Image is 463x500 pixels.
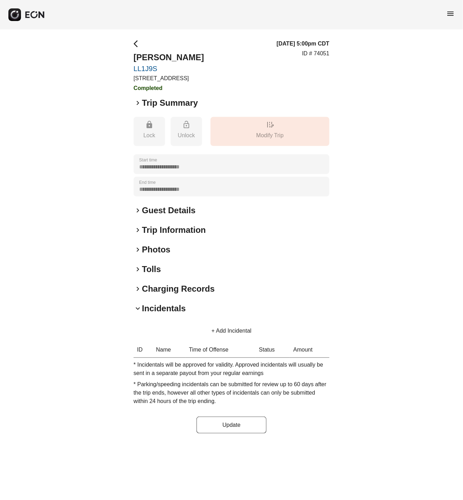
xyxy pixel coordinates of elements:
h2: [PERSON_NAME] [134,52,204,63]
span: arrow_back_ios [134,40,142,48]
h2: Guest Details [142,205,195,216]
p: ID # 74051 [302,49,329,58]
th: Amount [290,342,329,358]
span: keyboard_arrow_right [134,245,142,254]
h2: Trip Summary [142,97,198,109]
button: + Add Incidental [203,322,260,339]
span: keyboard_arrow_right [134,265,142,273]
h2: Charging Records [142,283,215,294]
h2: Tolls [142,264,161,275]
span: menu [446,9,455,18]
span: keyboard_arrow_right [134,206,142,215]
th: Status [256,342,290,358]
p: * Incidentals will be approved for validity. Approved incidentals will usually be sent in a separ... [134,361,329,377]
th: ID [134,342,152,358]
span: keyboard_arrow_right [134,99,142,107]
span: keyboard_arrow_down [134,304,142,313]
p: * Parking/speeding incidentals can be submitted for review up to 60 days after the trip ends, how... [134,380,329,405]
button: Update [197,417,266,433]
a: LL1J9S [134,64,204,73]
h3: Completed [134,84,204,92]
h2: Trip Information [142,224,206,236]
h3: [DATE] 5:00pm CDT [277,40,329,48]
th: Name [152,342,185,358]
h2: Photos [142,244,170,255]
span: keyboard_arrow_right [134,226,142,234]
p: [STREET_ADDRESS] [134,74,204,83]
span: keyboard_arrow_right [134,285,142,293]
h2: Incidentals [142,303,186,314]
th: Time of Offense [186,342,256,358]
